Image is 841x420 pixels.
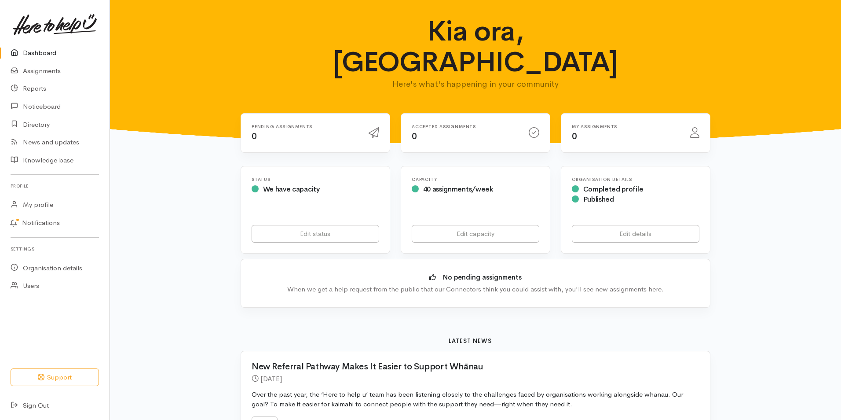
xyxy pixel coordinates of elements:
h6: Status [252,177,379,182]
div: When we get a help request from the public that our Connectors think you could assist with, you'l... [254,284,697,295]
h6: Profile [11,180,99,192]
span: 0 [252,131,257,142]
a: Edit details [572,225,699,243]
time: [DATE] [260,374,282,383]
h6: My assignments [572,124,680,129]
h6: Accepted assignments [412,124,518,129]
h6: Settings [11,243,99,255]
span: We have capacity [263,184,320,194]
span: 40 assignments/week [423,184,493,194]
a: Edit status [252,225,379,243]
span: 0 [572,131,577,142]
button: Support [11,368,99,387]
p: Here's what's happening in your community [303,78,648,90]
h6: Organisation Details [572,177,699,182]
b: No pending assignments [443,273,522,281]
h2: New Referral Pathway Makes It Easier to Support Whānau [252,362,689,372]
h6: Pending assignments [252,124,358,129]
h6: Capacity [412,177,539,182]
a: Edit capacity [412,225,539,243]
p: Over the past year, the ‘Here to help u’ team has been listening closely to the challenges faced ... [252,390,699,409]
span: Completed profile [583,184,644,194]
h1: Kia ora, [GEOGRAPHIC_DATA] [303,16,648,78]
b: Latest news [449,337,492,345]
span: 0 [412,131,417,142]
span: Published [583,195,614,204]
